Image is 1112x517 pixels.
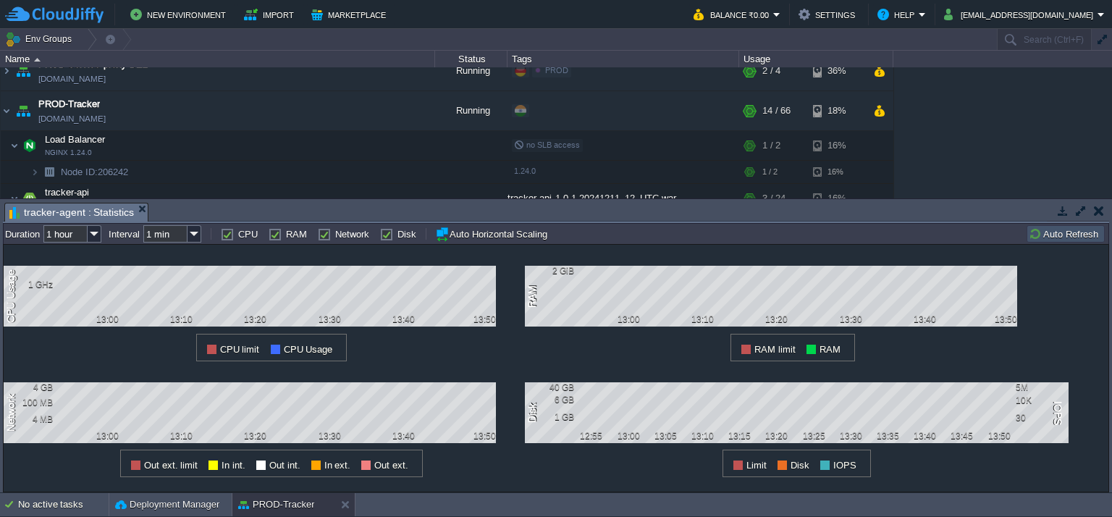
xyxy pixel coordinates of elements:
div: Usage [740,51,893,67]
div: 13:20 [237,431,274,441]
div: Disk [525,401,542,424]
span: Load Balancer [43,133,107,146]
div: 13:30 [833,314,869,324]
img: AMDAwAAAACH5BAEAAAAALAAAAAABAAEAAAICRAEAOw== [30,161,39,183]
div: 13:10 [164,431,200,441]
div: RAM [525,284,542,309]
div: 1 GHz [6,279,53,290]
div: 13:40 [386,431,422,441]
img: CloudJiffy [5,6,104,24]
img: AMDAwAAAACH5BAEAAAAALAAAAAABAAEAAAICRAEAOw== [39,161,59,183]
div: 13:30 [311,314,347,324]
div: 13:30 [833,431,869,441]
span: NGINX 1.24.0 [45,148,92,157]
span: Out ext. [374,460,408,471]
div: 2 / 4 [762,51,780,91]
div: 13:30 [311,431,347,441]
button: Auto Horizontal Scaling [435,227,552,241]
div: 13:40 [907,431,943,441]
div: 13:40 [907,314,943,324]
div: 16% [813,161,860,183]
span: RAM [820,344,841,355]
div: 13:35 [869,431,906,441]
div: 13:45 [944,431,980,441]
div: 13:10 [164,314,200,324]
a: [DOMAIN_NAME] [38,72,106,86]
div: 13:40 [386,314,422,324]
div: 3 / 24 [762,184,785,213]
span: CPU Usage [284,344,333,355]
label: Interval [109,229,140,240]
img: AMDAwAAAACH5BAEAAAAALAAAAAABAAEAAAICRAEAOw== [10,131,19,160]
div: 16% [813,184,860,213]
div: 13:00 [610,431,646,441]
label: Disk [397,229,416,240]
a: PROD-Tracker [38,97,100,112]
div: 16% [813,131,860,160]
div: 13:05 [647,431,683,441]
div: 100 MB [6,398,53,408]
label: CPU [238,229,258,240]
div: 13:20 [759,314,795,324]
img: AMDAwAAAACH5BAEAAAAALAAAAAABAAEAAAICRAEAOw== [1,91,12,130]
div: 10K [1016,395,1063,405]
div: 1 GB [527,412,574,422]
span: Out ext. limit [144,460,198,471]
a: tracker-api [43,187,91,198]
div: Status [436,51,507,67]
div: 40 GB [527,382,574,392]
span: In ext. [324,460,351,471]
div: 13:10 [685,314,721,324]
img: AMDAwAAAACH5BAEAAAAALAAAAAABAAEAAAICRAEAOw== [34,58,41,62]
button: Marketplace [311,6,390,23]
div: 4 MB [6,414,53,424]
span: Out int. [269,460,300,471]
div: Running [435,91,507,130]
span: 1.24.0 [514,167,536,175]
span: tracker-agent : Statistics [9,203,134,222]
button: Help [877,6,919,23]
div: 14 / 66 [762,91,791,130]
span: Limit [746,460,767,471]
label: Duration [5,229,40,240]
div: 13:20 [237,314,274,324]
div: 13:00 [610,314,646,324]
div: 1 / 2 [762,131,780,160]
img: AMDAwAAAACH5BAEAAAAALAAAAAABAAEAAAICRAEAOw== [13,91,33,130]
div: tracker-api-1.0.1-20241211_12_UTC.war [507,184,739,213]
div: 13:50 [981,431,1017,441]
button: [EMAIL_ADDRESS][DOMAIN_NAME] [944,6,1098,23]
span: PROD [545,66,568,75]
div: IOPS [1048,399,1065,426]
label: Network [335,229,369,240]
span: no SLB access [514,140,580,149]
span: Node ID: [61,167,98,177]
img: AMDAwAAAACH5BAEAAAAALAAAAAABAAEAAAICRAEAOw== [10,184,19,213]
img: AMDAwAAAACH5BAEAAAAALAAAAAABAAEAAAICRAEAOw== [20,131,40,160]
img: AMDAwAAAACH5BAEAAAAALAAAAAABAAEAAAICRAEAOw== [13,51,33,91]
div: 13:50 [981,314,1017,324]
div: 13:50 [460,314,496,324]
button: Settings [799,6,859,23]
div: 36% [813,51,860,91]
button: Balance ₹0.00 [694,6,773,23]
div: 18% [813,91,860,130]
div: 13:20 [759,431,795,441]
button: Deployment Manager [115,497,219,512]
button: PROD-Tracker [238,497,314,512]
button: Import [244,6,298,23]
div: 6 GB [527,395,574,405]
div: 13:10 [685,431,721,441]
button: Auto Refresh [1029,227,1103,240]
div: 13:15 [722,431,758,441]
div: 1 / 2 [762,161,778,183]
label: RAM [286,229,307,240]
div: 4 GB [6,382,53,392]
span: In int. [222,460,245,471]
div: 30 [1016,413,1063,423]
span: CPU limit [220,344,260,355]
span: 206242 [59,166,130,178]
div: 13:25 [796,431,832,441]
a: [DOMAIN_NAME] [38,112,106,126]
div: 13:00 [89,314,125,324]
